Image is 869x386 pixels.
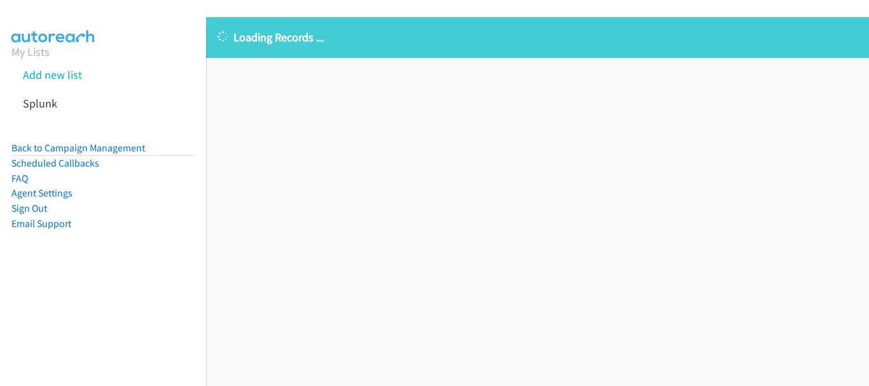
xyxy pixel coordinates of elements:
[11,172,28,184] a: FAQ
[11,157,99,169] a: Scheduled Callbacks
[218,29,858,46] p: Loading Records ...
[11,142,145,154] a: Back to Campaign Management
[11,187,73,199] a: Agent Settings
[23,96,57,111] a: Splunk
[11,202,47,214] a: Sign Out
[11,217,71,230] a: Email Support
[11,45,50,59] a: My Lists
[23,67,82,82] a: Add new list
